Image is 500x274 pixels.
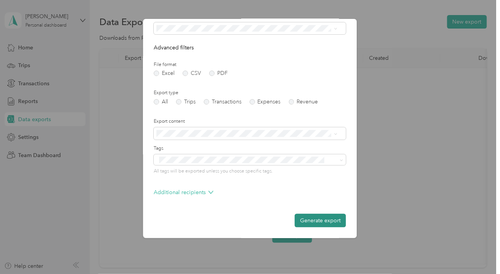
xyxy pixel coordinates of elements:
label: Export content [154,118,346,125]
button: Generate export [295,214,346,227]
iframe: Everlance-gr Chat Button Frame [457,231,500,274]
label: Excel [154,71,175,76]
label: Revenue [289,99,318,105]
label: Trips [176,99,196,105]
p: All tags will be exported unless you choose specific tags. [154,168,346,175]
p: Additional recipients [154,188,214,196]
label: Export type [154,90,346,96]
label: Tags [154,145,346,152]
p: Advanced filters [154,44,346,52]
label: Transactions [204,99,242,105]
label: Expenses [250,99,281,105]
label: CSV [183,71,201,76]
label: File format [154,61,346,68]
label: PDF [209,71,228,76]
label: All [154,99,168,105]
